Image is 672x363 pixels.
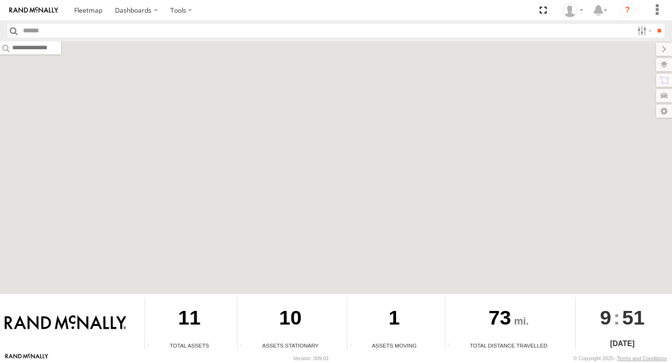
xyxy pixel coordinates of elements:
[9,7,58,14] img: rand-logo.svg
[5,354,48,363] a: Visit our Website
[237,342,252,349] div: Total number of assets current stationary.
[347,297,442,341] div: 1
[237,341,344,349] div: Assets Stationary
[445,341,573,349] div: Total Distance Travelled
[620,3,635,18] i: ?
[559,3,587,17] div: Valeo Dash
[573,355,667,361] div: © Copyright 2025 -
[445,297,573,341] div: 73
[293,355,329,361] div: Version: 309.01
[576,297,668,338] div: :
[145,297,234,341] div: 11
[347,341,442,349] div: Assets Moving
[634,24,654,38] label: Search Filter Options
[576,338,668,349] div: [DATE]
[617,355,667,361] a: Terms and Conditions
[237,297,344,341] div: 10
[145,342,159,349] div: Total number of Enabled Assets
[445,342,459,349] div: Total distance travelled by all assets within specified date range and applied filters
[5,315,126,331] img: Rand McNally
[622,297,645,338] span: 51
[656,105,672,118] label: Map Settings
[347,342,361,349] div: Total number of assets current in transit.
[145,341,234,349] div: Total Assets
[600,297,611,338] span: 9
